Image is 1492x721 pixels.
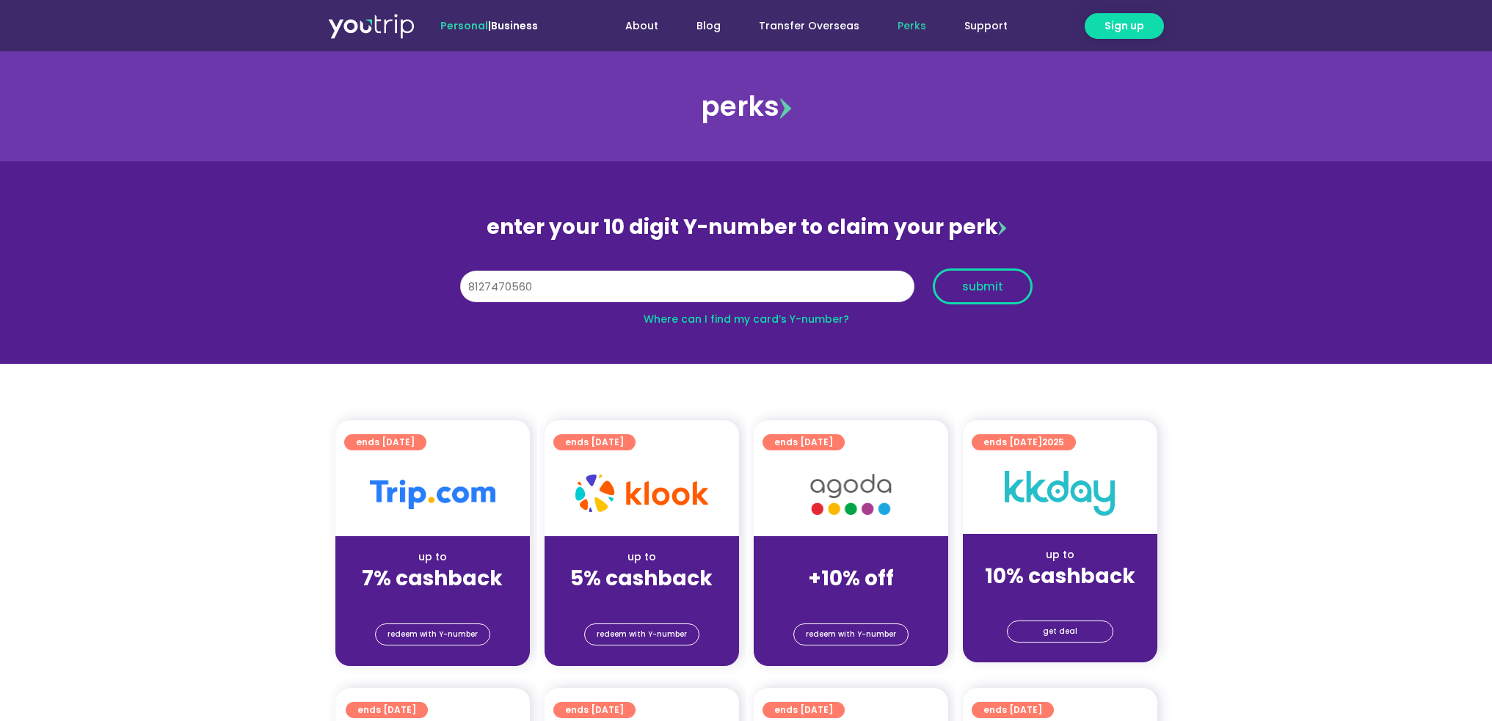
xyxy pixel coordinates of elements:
[346,702,428,718] a: ends [DATE]
[985,562,1135,590] strong: 10% cashback
[584,623,699,645] a: redeem with Y-number
[774,702,833,718] span: ends [DATE]
[975,590,1146,605] div: (for stays only)
[808,564,894,593] strong: +10% off
[387,624,478,645] span: redeem with Y-number
[793,623,909,645] a: redeem with Y-number
[837,549,865,564] span: up to
[740,12,878,40] a: Transfer Overseas
[972,702,1054,718] a: ends [DATE]
[357,702,416,718] span: ends [DATE]
[763,434,845,450] a: ends [DATE]
[553,702,636,718] a: ends [DATE]
[1085,13,1164,39] a: Sign up
[460,268,1033,315] form: Y Number
[644,312,849,326] a: Where can I find my card’s Y-number?
[1043,621,1077,642] span: get deal
[1105,18,1144,34] span: Sign up
[597,624,687,645] span: redeem with Y-number
[806,624,896,645] span: redeem with Y-number
[347,592,518,607] div: (for stays only)
[983,434,1064,450] span: ends [DATE]
[578,12,1027,40] nav: Menu
[606,12,677,40] a: About
[453,208,1040,246] div: enter your 10 digit Y-number to claim your perk
[983,702,1042,718] span: ends [DATE]
[765,592,936,607] div: (for stays only)
[362,564,503,593] strong: 7% cashback
[570,564,713,593] strong: 5% cashback
[375,623,490,645] a: redeem with Y-number
[565,702,624,718] span: ends [DATE]
[763,702,845,718] a: ends [DATE]
[972,434,1076,450] a: ends [DATE]2025
[440,18,538,33] span: |
[677,12,740,40] a: Blog
[440,18,488,33] span: Personal
[933,268,1033,304] button: submit
[975,547,1146,563] div: up to
[1007,621,1113,643] a: get deal
[962,281,1003,292] span: submit
[878,12,945,40] a: Perks
[1042,436,1064,448] span: 2025
[356,434,415,450] span: ends [DATE]
[344,434,426,450] a: ends [DATE]
[945,12,1027,40] a: Support
[556,549,727,565] div: up to
[553,434,636,450] a: ends [DATE]
[460,271,914,303] input: 10 digit Y-number (e.g. 8123456789)
[774,434,833,450] span: ends [DATE]
[565,434,624,450] span: ends [DATE]
[347,549,518,565] div: up to
[556,592,727,607] div: (for stays only)
[491,18,538,33] a: Business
